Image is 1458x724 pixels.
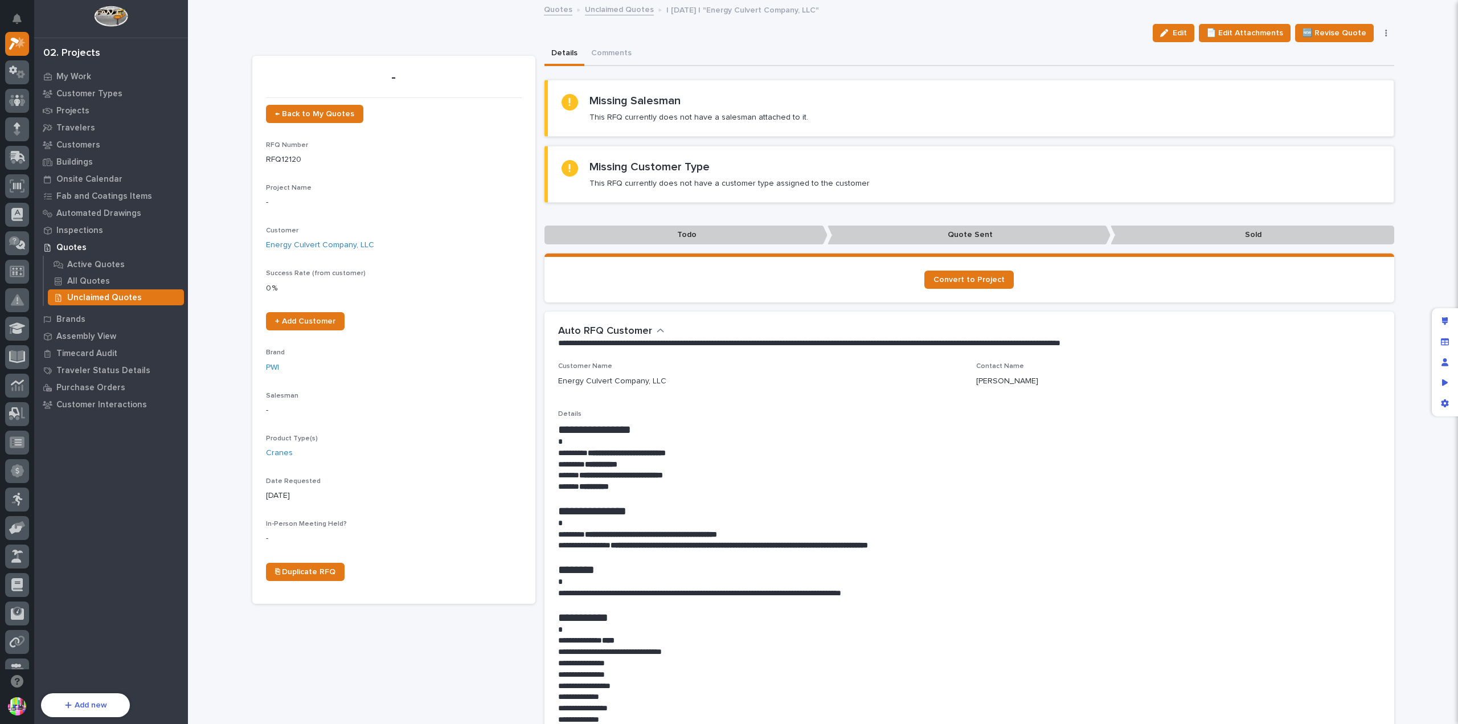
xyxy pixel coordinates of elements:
[56,208,141,219] p: Automated Drawings
[56,243,87,253] p: Quotes
[23,272,62,284] span: Help Docs
[589,94,681,108] h2: Missing Salesman
[544,2,572,15] a: Quotes
[266,239,374,251] a: Energy Culvert Company, LLC
[275,110,354,118] span: ← Back to My Quotes
[101,194,124,203] span: [DATE]
[589,178,870,189] p: This RFQ currently does not have a customer type assigned to the customer
[976,363,1024,370] span: Contact Name
[95,194,99,203] span: •
[71,273,80,283] div: 🔗
[194,130,207,144] button: Start new chat
[177,163,207,177] button: See all
[94,6,128,27] img: Workspace Logo
[34,68,188,85] a: My Work
[34,85,188,102] a: Customer Types
[266,227,298,234] span: Customer
[828,226,1111,244] p: Quote Sent
[34,396,188,413] a: Customer Interactions
[95,225,99,234] span: •
[1435,393,1455,414] div: App settings
[1173,28,1187,38] span: Edit
[544,42,584,66] button: Details
[34,119,188,136] a: Travelers
[266,154,522,166] p: RFQ12120
[266,69,522,86] p: -
[23,195,32,204] img: 1736555164131-43832dd5-751b-4058-ba23-39d91318e5a0
[56,314,85,325] p: Brands
[266,447,293,459] a: Cranes
[266,435,318,442] span: Product Type(s)
[113,300,138,309] span: Pylon
[558,363,612,370] span: Customer Name
[266,362,279,374] a: PWI
[11,45,207,63] p: Welcome 👋
[11,63,207,81] p: How can we help?
[67,268,150,288] a: 🔗Onboarding Call
[266,563,345,581] a: ⎘ Duplicate RFQ
[933,276,1005,284] span: Convert to Project
[11,126,32,147] img: 1736555164131-43832dd5-751b-4058-ba23-39d91318e5a0
[56,191,152,202] p: Fab and Coatings Items
[666,3,819,15] p: | [DATE] | "Energy Culvert Company, LLC"
[266,490,522,502] p: [DATE]
[101,225,124,234] span: [DATE]
[558,411,581,418] span: Details
[1303,26,1366,40] span: 🆕 Revise Quote
[266,142,308,149] span: RFQ Number
[34,222,188,239] a: Inspections
[275,568,335,576] span: ⎘ Duplicate RFQ
[5,7,29,31] button: Notifications
[35,194,92,203] span: [PERSON_NAME]
[589,112,808,122] p: This RFQ currently does not have a salesman attached to it.
[34,345,188,362] a: Timecard Audit
[56,366,150,376] p: Traveler Status Details
[56,383,125,393] p: Purchase Orders
[44,256,188,272] a: Active Quotes
[585,2,654,15] a: Unclaimed Quotes
[56,89,122,99] p: Customer Types
[558,375,666,387] p: Energy Culvert Company, LLC
[44,273,188,289] a: All Quotes
[43,47,100,60] div: 02. Projects
[83,272,145,284] span: Onboarding Call
[56,332,116,342] p: Assembly View
[67,293,142,303] p: Unclaimed Quotes
[1435,311,1455,332] div: Edit layout
[11,273,21,283] div: 📖
[558,325,652,338] h2: Auto RFQ Customer
[34,170,188,187] a: Onsite Calendar
[266,404,522,416] p: -
[266,105,363,123] a: ← Back to My Quotes
[56,123,95,133] p: Travelers
[34,136,188,153] a: Customers
[1435,352,1455,373] div: Manage users
[51,138,157,147] div: We're available if you need us!
[41,693,130,717] button: Add new
[34,379,188,396] a: Purchase Orders
[56,106,89,116] p: Projects
[7,268,67,288] a: 📖Help Docs
[11,214,30,232] img: Brittany Wendell
[5,669,29,693] button: Open support chat
[266,197,522,208] p: -
[56,72,91,82] p: My Work
[266,312,345,330] a: + Add Customer
[35,225,92,234] span: [PERSON_NAME]
[11,166,76,175] div: Past conversations
[1206,26,1283,40] span: 📄 Edit Attachments
[266,349,285,356] span: Brand
[589,160,710,174] h2: Missing Customer Type
[1295,24,1374,42] button: 🆕 Revise Quote
[34,362,188,379] a: Traveler Status Details
[23,226,32,235] img: 1736555164131-43832dd5-751b-4058-ba23-39d91318e5a0
[56,349,117,359] p: Timecard Audit
[56,400,147,410] p: Customer Interactions
[67,276,110,287] p: All Quotes
[1435,332,1455,352] div: Manage fields and data
[80,300,138,309] a: Powered byPylon
[584,42,638,66] button: Comments
[1153,24,1194,42] button: Edit
[34,239,188,256] a: Quotes
[34,102,188,119] a: Projects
